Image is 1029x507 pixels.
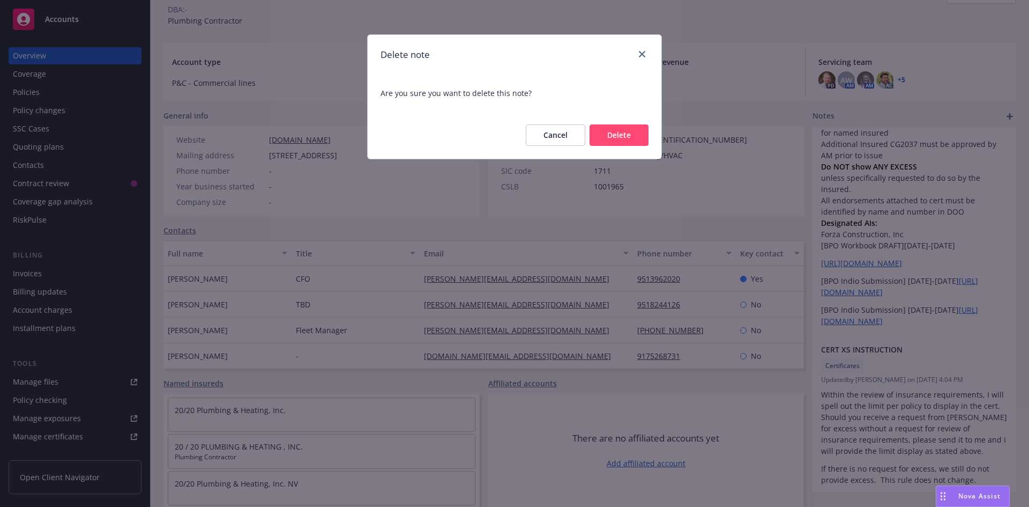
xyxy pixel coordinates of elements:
h1: Delete note [381,48,430,62]
div: Drag to move [936,486,950,506]
span: Nova Assist [958,491,1001,501]
button: Nova Assist [936,486,1010,507]
span: Are you sure you want to delete this note? [381,87,648,99]
button: Cancel [526,124,585,146]
button: Delete [590,124,648,146]
a: close [636,48,648,61]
